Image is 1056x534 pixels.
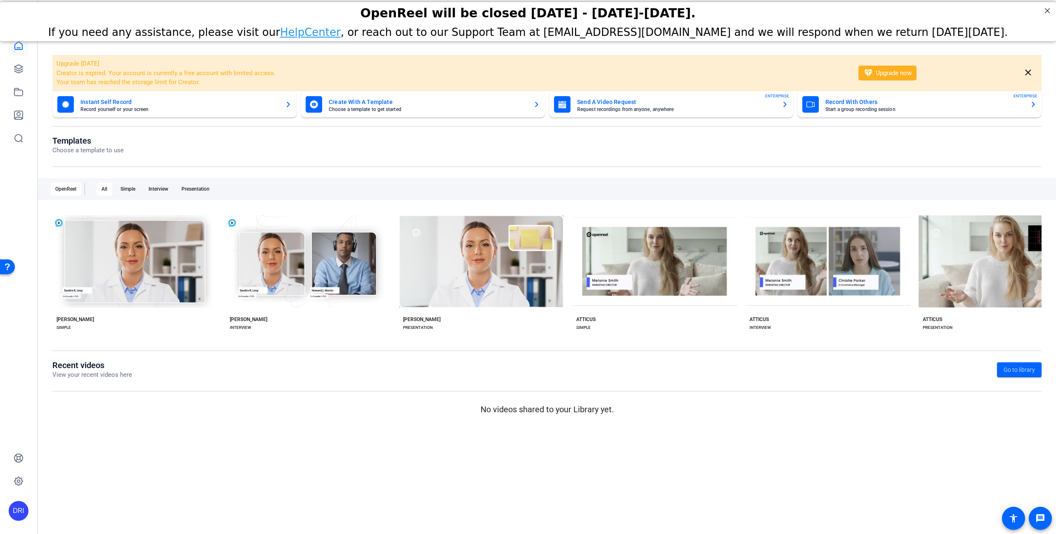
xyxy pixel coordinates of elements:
[52,136,124,146] h1: Templates
[52,91,297,118] button: Instant Self RecordRecord yourself or your screen
[549,91,793,118] button: Send A Video RequestRequest recordings from anyone, anywhereENTERPRISE
[115,182,140,196] div: Simple
[50,182,81,196] div: OpenReel
[144,182,173,196] div: Interview
[797,91,1042,118] button: Record With OthersStart a group recording sessionENTERPRISE
[577,97,775,107] mat-card-title: Send A Video Request
[750,316,769,323] div: ATTICUS
[1023,68,1033,78] mat-icon: close
[52,403,1042,416] p: No videos shared to your Library yet.
[997,362,1042,377] a: Go to library
[57,60,99,67] span: Upgrade [DATE]
[576,316,596,323] div: ATTICUS
[765,93,789,99] span: ENTERPRISE
[825,97,1023,107] mat-card-title: Record With Others
[576,324,591,331] div: SIMPLE
[750,324,771,331] div: INTERVIEW
[57,324,71,331] div: SIMPLE
[923,324,952,331] div: PRESENTATION
[863,68,873,78] mat-icon: diamond
[57,69,848,78] li: Creator is expired. Your account is currently a free account with limited access.
[403,316,441,323] div: [PERSON_NAME]
[858,66,917,80] button: Upgrade now
[329,107,527,112] mat-card-subtitle: Choose a template to get started
[923,316,942,323] div: ATTICUS
[1009,513,1018,523] mat-icon: accessibility
[97,182,112,196] div: All
[403,324,433,331] div: PRESENTATION
[57,316,94,323] div: [PERSON_NAME]
[1035,513,1045,523] mat-icon: message
[577,107,775,112] mat-card-subtitle: Request recordings from anyone, anywhere
[301,91,545,118] button: Create With A TemplateChoose a template to get started
[1014,93,1037,99] span: ENTERPRISE
[52,146,124,155] p: Choose a template to use
[1004,366,1035,374] span: Go to library
[329,97,527,107] mat-card-title: Create With A Template
[177,182,214,196] div: Presentation
[80,97,278,107] mat-card-title: Instant Self Record
[230,316,267,323] div: [PERSON_NAME]
[10,4,1046,18] div: OpenReel will be closed [DATE] - [DATE]-[DATE].
[52,360,132,370] h1: Recent videos
[80,107,278,112] mat-card-subtitle: Record yourself or your screen
[280,24,341,36] a: HelpCenter
[52,370,132,380] p: View your recent videos here
[57,78,848,87] li: Your team has reached the storage limit for Creator.
[230,324,251,331] div: INTERVIEW
[48,24,1008,36] span: If you need any assistance, please visit our , or reach out to our Support Team at [EMAIL_ADDRESS...
[9,501,28,521] div: DRI
[825,107,1023,112] mat-card-subtitle: Start a group recording session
